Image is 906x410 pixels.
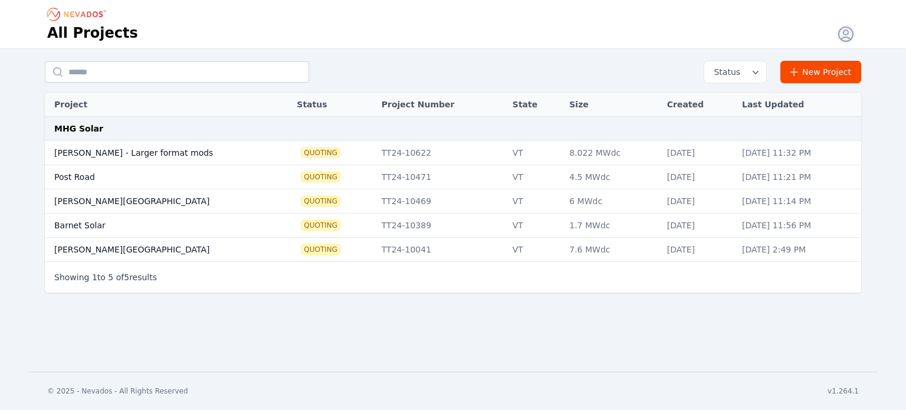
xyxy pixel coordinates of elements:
td: TT24-10389 [376,214,507,238]
span: Quoting [301,245,340,254]
th: Created [661,93,736,117]
td: TT24-10469 [376,189,507,214]
span: Quoting [301,221,340,230]
td: [DATE] 11:32 PM [736,141,861,165]
span: Quoting [301,148,340,158]
td: 1.7 MWdc [563,214,661,238]
td: MHG Solar [45,117,861,141]
tr: Barnet SolarQuotingTT24-10389VT1.7 MWdc[DATE][DATE] 11:56 PM [45,214,861,238]
td: [DATE] [661,214,736,238]
tr: [PERSON_NAME][GEOGRAPHIC_DATA]QuotingTT24-10469VT6 MWdc[DATE][DATE] 11:14 PM [45,189,861,214]
span: Status [709,66,740,78]
th: Last Updated [736,93,861,117]
td: [PERSON_NAME][GEOGRAPHIC_DATA] [45,189,273,214]
th: Project [45,93,273,117]
td: 4.5 MWdc [563,165,661,189]
button: Status [704,61,766,83]
span: 1 [92,273,97,282]
span: Quoting [301,172,340,182]
td: [DATE] [661,141,736,165]
span: Quoting [301,196,340,206]
td: [DATE] 11:56 PM [736,214,861,238]
td: [DATE] 11:14 PM [736,189,861,214]
td: [DATE] 2:49 PM [736,238,861,262]
div: © 2025 - Nevados - All Rights Reserved [47,386,188,396]
td: [DATE] 11:21 PM [736,165,861,189]
td: 7.6 MWdc [563,238,661,262]
th: Project Number [376,93,507,117]
div: v1.264.1 [828,386,859,396]
th: Size [563,93,661,117]
td: VT [507,141,563,165]
h1: All Projects [47,24,138,42]
span: 5 [124,273,129,282]
td: TT24-10622 [376,141,507,165]
a: New Project [780,61,861,83]
td: TT24-10471 [376,165,507,189]
p: Showing to of results [54,271,157,283]
td: 6 MWdc [563,189,661,214]
th: Status [291,93,375,117]
td: [DATE] [661,165,736,189]
tr: [PERSON_NAME][GEOGRAPHIC_DATA]QuotingTT24-10041VT7.6 MWdc[DATE][DATE] 2:49 PM [45,238,861,262]
td: VT [507,189,563,214]
td: VT [507,238,563,262]
td: [PERSON_NAME][GEOGRAPHIC_DATA] [45,238,273,262]
td: [DATE] [661,189,736,214]
td: 8.022 MWdc [563,141,661,165]
span: 5 [108,273,113,282]
td: VT [507,165,563,189]
td: Barnet Solar [45,214,273,238]
th: State [507,93,563,117]
td: [DATE] [661,238,736,262]
tr: [PERSON_NAME] - Larger format modsQuotingTT24-10622VT8.022 MWdc[DATE][DATE] 11:32 PM [45,141,861,165]
td: VT [507,214,563,238]
td: TT24-10041 [376,238,507,262]
td: [PERSON_NAME] - Larger format mods [45,141,273,165]
td: Post Road [45,165,273,189]
tr: Post RoadQuotingTT24-10471VT4.5 MWdc[DATE][DATE] 11:21 PM [45,165,861,189]
nav: Breadcrumb [47,5,110,24]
